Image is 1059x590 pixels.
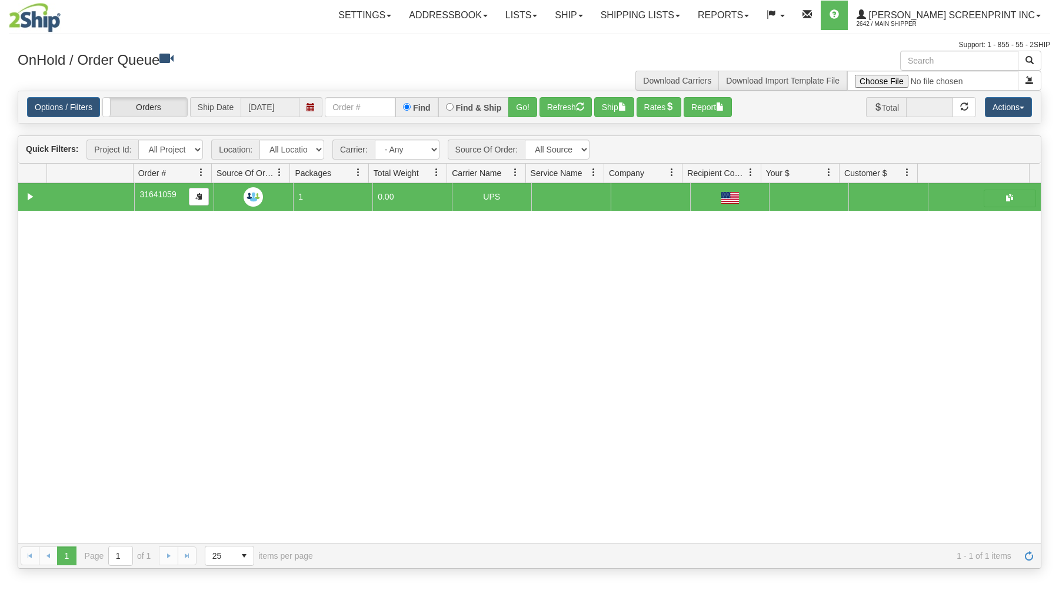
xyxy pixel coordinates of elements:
span: Company [609,167,644,179]
a: Shipping lists [592,1,689,30]
iframe: chat widget [1032,235,1058,355]
button: Refresh [540,97,592,117]
span: select [235,546,254,565]
span: 31641059 [139,190,176,199]
a: Settings [329,1,400,30]
a: Reports [689,1,758,30]
button: Shipping Documents [984,190,1036,207]
a: Order # filter column settings [191,163,211,183]
a: Addressbook [400,1,497,30]
input: Page 1 [109,546,132,565]
span: [PERSON_NAME] Screenprint Inc [866,10,1035,20]
a: Company filter column settings [662,163,682,183]
a: Collapse [23,190,38,204]
span: Carrier Name [452,167,501,179]
span: Ship Date [190,97,241,117]
span: Project Id: [86,140,138,160]
a: Source Of Order filter column settings [269,163,289,183]
a: Total Weight filter column settings [427,163,447,183]
button: Copy to clipboard [189,188,209,205]
span: items per page [205,546,313,566]
span: 1 [298,192,303,201]
span: Page sizes drop down [205,546,254,566]
span: 1 - 1 of 1 items [329,551,1011,561]
button: Actions [985,97,1032,117]
button: Search [1018,51,1041,71]
span: Customer $ [844,167,887,179]
button: Report [684,97,732,117]
input: Search [900,51,1018,71]
a: Carrier Name filter column settings [505,163,525,183]
span: Page 1 [57,546,76,565]
span: Packages [295,167,331,179]
a: Download Import Template File [726,76,840,85]
a: Lists [497,1,546,30]
label: Quick Filters: [26,143,78,155]
a: Download Carriers [643,76,711,85]
span: Service Name [531,167,582,179]
span: Location: [211,140,259,160]
img: Request [244,187,263,207]
a: [PERSON_NAME] Screenprint Inc 2642 / Main Shipper [848,1,1050,30]
a: Options / Filters [27,97,100,117]
a: Recipient Country filter column settings [741,163,761,183]
span: Source Of Order [217,167,275,179]
span: Total Weight [374,167,419,179]
a: Your $ filter column settings [819,163,839,183]
h3: OnHold / Order Queue [18,51,521,68]
img: logo2642.jpg [9,3,61,32]
span: Total [866,97,907,117]
button: Go! [508,97,537,117]
button: Ship [594,97,634,117]
img: US [721,192,739,204]
span: 25 [212,550,228,562]
span: 2642 / Main Shipper [857,18,945,30]
a: Ship [546,1,591,30]
div: grid toolbar [18,136,1041,164]
button: Rates [637,97,682,117]
input: Order # [325,97,395,117]
a: Service Name filter column settings [584,163,604,183]
span: 0.00 [378,192,394,201]
input: Import [847,71,1018,91]
div: UPS [457,190,526,203]
a: Packages filter column settings [348,163,368,183]
span: Recipient Country [687,167,746,179]
label: Orders [103,98,187,117]
span: Page of 1 [85,546,151,566]
label: Find & Ship [456,104,502,112]
span: Carrier: [332,140,375,160]
a: Refresh [1020,546,1038,565]
a: Customer $ filter column settings [897,163,917,183]
label: Find [413,104,431,112]
span: Your $ [766,167,790,179]
span: Source Of Order: [448,140,525,160]
div: Support: 1 - 855 - 55 - 2SHIP [9,40,1050,50]
span: Order # [138,167,166,179]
